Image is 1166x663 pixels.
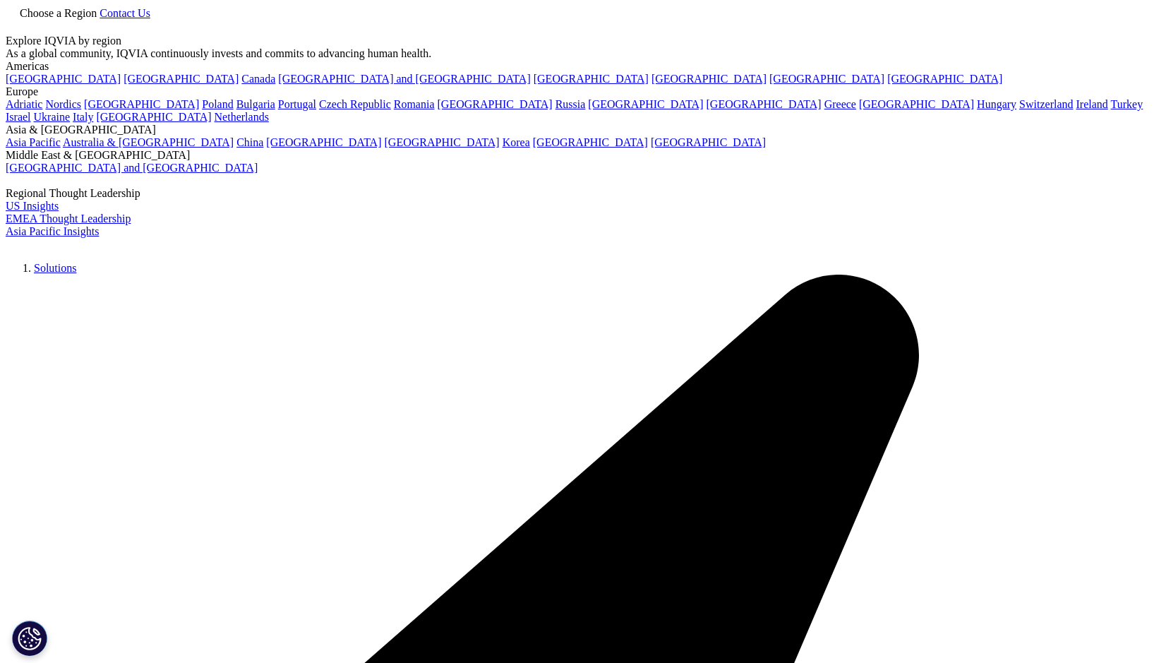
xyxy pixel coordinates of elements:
[6,200,59,212] a: US Insights
[6,111,31,123] a: Israel
[533,136,648,148] a: [GEOGRAPHIC_DATA]
[84,98,199,110] a: [GEOGRAPHIC_DATA]
[236,136,263,148] a: China
[266,136,381,148] a: [GEOGRAPHIC_DATA]
[34,111,71,123] a: Ukraine
[319,98,391,110] a: Czech Republic
[215,111,269,123] a: Netherlands
[278,98,316,110] a: Portugal
[769,73,884,85] a: [GEOGRAPHIC_DATA]
[503,136,530,148] a: Korea
[1076,98,1108,110] a: Ireland
[859,98,974,110] a: [GEOGRAPHIC_DATA]
[241,73,275,85] a: Canada
[202,98,233,110] a: Poland
[6,162,258,174] a: [GEOGRAPHIC_DATA] and [GEOGRAPHIC_DATA]
[12,621,47,656] button: Cookies Settings
[34,262,76,274] a: Solutions
[555,98,586,110] a: Russia
[1111,98,1143,110] a: Turkey
[385,136,500,148] a: [GEOGRAPHIC_DATA]
[6,187,1160,200] div: Regional Thought Leadership
[887,73,1002,85] a: [GEOGRAPHIC_DATA]
[588,98,703,110] a: [GEOGRAPHIC_DATA]
[6,85,1160,98] div: Europe
[236,98,275,110] a: Bulgaria
[6,213,131,225] a: EMEA Thought Leadership
[6,35,1160,47] div: Explore IQVIA by region
[438,98,553,110] a: [GEOGRAPHIC_DATA]
[45,98,81,110] a: Nordics
[20,7,97,19] span: Choose a Region
[6,98,42,110] a: Adriatic
[278,73,530,85] a: [GEOGRAPHIC_DATA] and [GEOGRAPHIC_DATA]
[651,136,766,148] a: [GEOGRAPHIC_DATA]
[100,7,150,19] a: Contact Us
[96,111,211,123] a: [GEOGRAPHIC_DATA]
[394,98,435,110] a: Romania
[6,225,99,237] a: Asia Pacific Insights
[63,136,234,148] a: Australia & [GEOGRAPHIC_DATA]
[73,111,93,123] a: Italy
[651,73,767,85] a: [GEOGRAPHIC_DATA]
[6,60,1160,73] div: Americas
[6,149,1160,162] div: Middle East & [GEOGRAPHIC_DATA]
[534,73,649,85] a: [GEOGRAPHIC_DATA]
[6,73,121,85] a: [GEOGRAPHIC_DATA]
[124,73,239,85] a: [GEOGRAPHIC_DATA]
[977,98,1016,110] a: Hungary
[1019,98,1073,110] a: Switzerland
[707,98,822,110] a: [GEOGRAPHIC_DATA]
[6,136,61,148] a: Asia Pacific
[6,124,1160,136] div: Asia & [GEOGRAPHIC_DATA]
[6,47,1160,60] div: As a global community, IQVIA continuously invests and commits to advancing human health.
[824,98,856,110] a: Greece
